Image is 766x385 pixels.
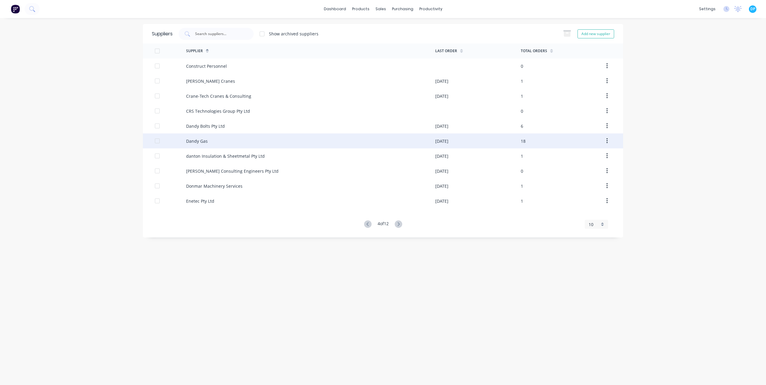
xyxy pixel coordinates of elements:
[186,153,265,159] div: danton Insulation & Sheetmetal Pty Ltd
[435,198,448,204] div: [DATE]
[186,78,235,84] div: [PERSON_NAME] Cranes
[195,31,244,37] input: Search suppliers...
[349,4,372,13] div: products
[521,78,523,84] div: 1
[321,4,349,13] a: dashboard
[435,93,448,99] div: [DATE]
[435,168,448,174] div: [DATE]
[186,93,251,99] div: Crane-Tech Cranes & Consulting
[186,183,243,189] div: Donmar Machinery Services
[435,78,448,84] div: [DATE]
[696,4,719,13] div: settings
[435,183,448,189] div: [DATE]
[372,4,389,13] div: sales
[521,183,523,189] div: 1
[521,153,523,159] div: 1
[750,6,755,12] span: DP
[11,4,20,13] img: Factory
[521,108,523,114] div: 0
[521,168,523,174] div: 0
[521,123,523,129] div: 6
[389,4,416,13] div: purchasing
[435,153,448,159] div: [DATE]
[186,168,279,174] div: [PERSON_NAME] Consulting Engineers Pty Ltd
[589,221,593,228] span: 10
[152,30,173,37] div: Suppliers
[435,138,448,144] div: [DATE]
[186,63,227,69] div: Construct Personnel
[186,108,250,114] div: CRS Technologies Group Pty Ltd
[269,31,318,37] div: Show archived suppliers
[186,123,225,129] div: Dandy Bolts Pty Ltd
[435,123,448,129] div: [DATE]
[186,48,203,54] div: Supplier
[378,220,389,228] div: 4 of 12
[521,138,526,144] div: 18
[521,48,547,54] div: Total Orders
[521,93,523,99] div: 1
[521,198,523,204] div: 1
[416,4,445,13] div: productivity
[186,198,214,204] div: Enetec Pty Ltd
[435,48,457,54] div: Last Order
[186,138,208,144] div: Dandy Gas
[521,63,523,69] div: 0
[578,29,614,38] button: Add new supplier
